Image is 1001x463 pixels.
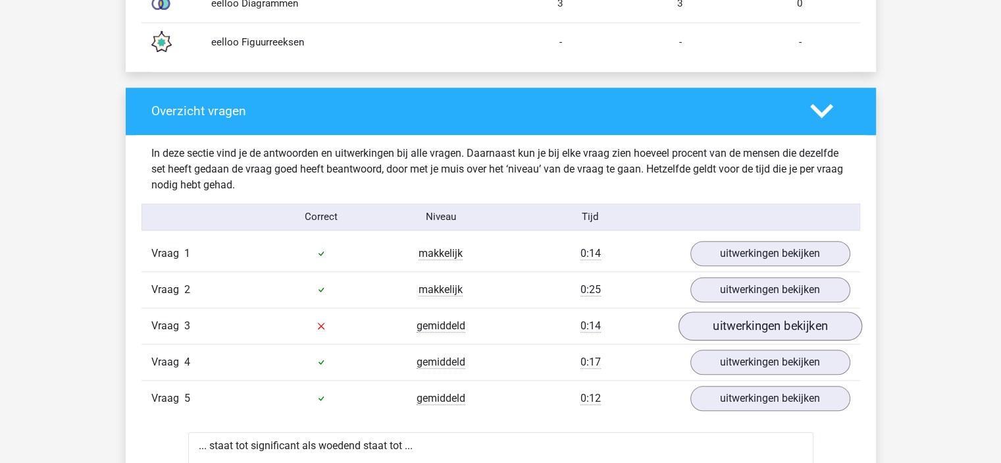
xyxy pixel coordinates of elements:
[690,350,850,375] a: uitwerkingen bekijken
[184,319,190,332] span: 3
[580,392,601,405] span: 0:12
[261,209,381,225] div: Correct
[151,246,184,261] span: Vraag
[184,283,190,296] span: 2
[419,283,463,296] span: makkelijk
[184,247,190,259] span: 1
[621,35,740,50] div: -
[500,209,680,225] div: Tijd
[184,356,190,368] span: 4
[201,35,501,50] div: eelloo Figuurreeksen
[151,103,790,119] h4: Overzicht vragen
[151,391,184,406] span: Vraag
[417,319,465,333] span: gemiddeld
[184,392,190,404] span: 5
[151,354,184,370] span: Vraag
[151,318,184,334] span: Vraag
[144,26,177,59] img: figure_sequences.119d9c38ed9f.svg
[381,209,501,225] div: Niveau
[141,146,860,193] div: In deze sectie vind je de antwoorden en uitwerkingen bij alle vragen. Daarnaast kun je bij elke v...
[580,356,601,369] span: 0:17
[419,247,463,260] span: makkelijk
[151,282,184,298] span: Vraag
[501,35,621,50] div: -
[580,319,601,333] span: 0:14
[690,386,850,411] a: uitwerkingen bekijken
[678,312,861,340] a: uitwerkingen bekijken
[690,277,850,302] a: uitwerkingen bekijken
[417,392,465,405] span: gemiddeld
[580,247,601,260] span: 0:14
[690,241,850,266] a: uitwerkingen bekijken
[740,35,860,50] div: -
[417,356,465,369] span: gemiddeld
[580,283,601,296] span: 0:25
